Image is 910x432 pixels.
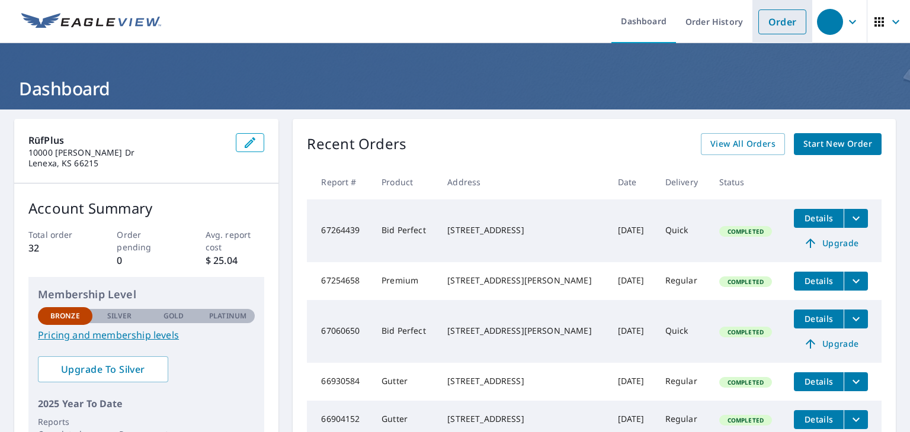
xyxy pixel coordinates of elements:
[117,228,176,253] p: Order pending
[28,158,226,169] p: Lenexa, KS 66215
[801,376,837,387] span: Details
[21,13,161,31] img: EV Logo
[844,272,868,291] button: filesDropdownBtn-67254658
[794,372,844,391] button: detailsBtn-66930584
[14,76,896,101] h1: Dashboard
[38,356,168,382] a: Upgrade To Silver
[710,137,776,151] span: View All Orders
[28,241,88,255] p: 32
[28,228,88,241] p: Total order
[164,311,184,321] p: Gold
[372,262,438,300] td: Premium
[447,375,598,387] div: [STREET_ADDRESS]
[47,363,159,376] span: Upgrade To Silver
[38,396,255,411] p: 2025 Year To Date
[844,410,868,429] button: filesDropdownBtn-66904152
[720,227,771,236] span: Completed
[801,414,837,425] span: Details
[28,133,226,147] p: RūfPlus
[372,199,438,262] td: Bid Perfect
[794,234,868,253] a: Upgrade
[307,199,372,262] td: 67264439
[209,311,246,321] p: Platinum
[720,278,771,286] span: Completed
[372,300,438,363] td: Bid Perfect
[720,378,771,386] span: Completed
[38,286,255,302] p: Membership Level
[447,275,598,286] div: [STREET_ADDRESS][PERSON_NAME]
[608,165,656,199] th: Date
[844,372,868,391] button: filesDropdownBtn-66930584
[307,133,406,155] p: Recent Orders
[656,363,710,401] td: Regular
[720,328,771,336] span: Completed
[720,416,771,424] span: Completed
[307,165,372,199] th: Report #
[28,198,264,219] p: Account Summary
[794,334,868,353] a: Upgrade
[656,300,710,363] td: Quick
[206,228,265,253] p: Avg. report cost
[307,300,372,363] td: 67060650
[38,328,255,342] a: Pricing and membership levels
[608,199,656,262] td: [DATE]
[758,9,806,34] a: Order
[107,311,132,321] p: Silver
[794,133,882,155] a: Start New Order
[608,300,656,363] td: [DATE]
[372,363,438,401] td: Gutter
[307,262,372,300] td: 67254658
[844,209,868,228] button: filesDropdownBtn-67264439
[206,253,265,267] p: $ 25.04
[801,313,837,324] span: Details
[794,310,844,328] button: detailsBtn-67060650
[608,262,656,300] td: [DATE]
[28,147,226,158] p: 10000 [PERSON_NAME] Dr
[844,310,868,328] button: filesDropdownBtn-67060650
[801,212,837,224] span: Details
[656,262,710,300] td: Regular
[447,413,598,425] div: [STREET_ADDRESS]
[803,137,872,151] span: Start New Order
[794,209,844,228] button: detailsBtn-67264439
[656,199,710,262] td: Quick
[801,275,837,286] span: Details
[307,363,372,401] td: 66930584
[794,272,844,291] button: detailsBtn-67254658
[701,133,785,155] a: View All Orders
[372,165,438,199] th: Product
[794,410,844,429] button: detailsBtn-66904152
[447,325,598,337] div: [STREET_ADDRESS][PERSON_NAME]
[656,165,710,199] th: Delivery
[710,165,785,199] th: Status
[801,236,861,250] span: Upgrade
[438,165,608,199] th: Address
[117,253,176,267] p: 0
[608,363,656,401] td: [DATE]
[447,224,598,236] div: [STREET_ADDRESS]
[801,337,861,351] span: Upgrade
[50,311,80,321] p: Bronze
